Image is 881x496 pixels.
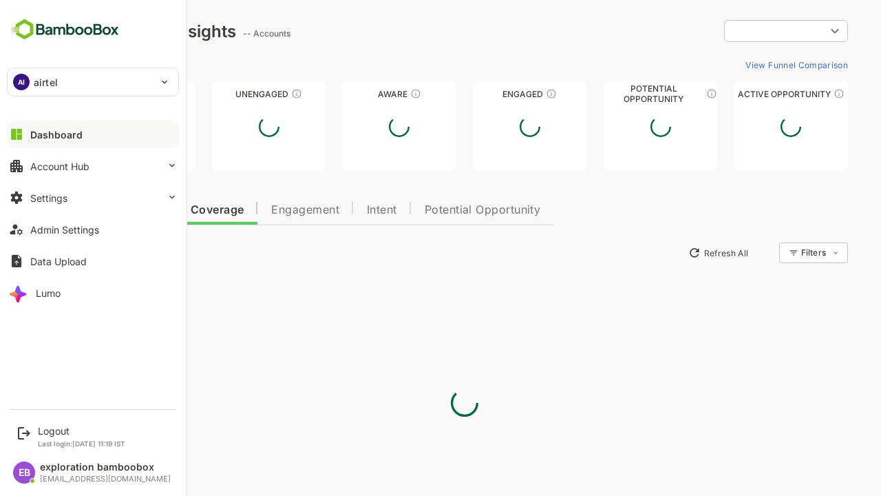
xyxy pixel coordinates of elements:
div: Dashboard [30,129,83,141]
span: Data Quality and Coverage [47,205,195,216]
div: Filters [753,247,778,258]
div: Active Opportunity [686,89,800,99]
div: Settings [30,192,67,204]
div: These accounts have not shown enough engagement and need nurturing [243,88,254,99]
div: [EMAIL_ADDRESS][DOMAIN_NAME] [40,475,171,484]
button: Refresh All [634,242,706,264]
div: These accounts have not been engaged with for a defined time period [112,88,123,99]
div: Engaged [425,89,539,99]
button: Account Hub [7,152,179,180]
div: These accounts are warm, further nurturing would qualify them to MQAs [498,88,509,99]
span: Intent [319,205,349,216]
button: Settings [7,184,179,211]
span: Potential Opportunity [376,205,493,216]
button: Dashboard [7,121,179,148]
button: View Funnel Comparison [692,54,800,76]
div: Unreached [33,89,147,99]
button: Admin Settings [7,216,179,243]
div: Lumo [36,287,61,299]
div: Aware [294,89,408,99]
ag: -- Accounts [195,28,246,39]
div: These accounts have just entered the buying cycle and need further nurturing [362,88,373,99]
div: Filters [752,240,800,265]
div: Potential Opportunity [555,89,670,99]
button: New Insights [33,240,134,265]
div: These accounts have open opportunities which might be at any of the Sales Stages [785,88,796,99]
div: Dashboard Insights [33,21,188,41]
div: EB [13,462,35,484]
button: Data Upload [7,247,179,275]
div: These accounts are MQAs and can be passed on to Inside Sales [658,88,669,99]
p: airtel [34,75,58,90]
div: ​ [676,19,800,43]
button: Lumo [7,279,179,307]
div: exploration bamboobox [40,462,171,473]
div: Unengaged [164,89,278,99]
div: AI [13,74,30,90]
div: Data Upload [30,256,87,267]
div: Admin Settings [30,224,99,236]
span: Engagement [223,205,291,216]
p: Last login: [DATE] 11:19 IST [38,440,125,448]
div: AIairtel [8,68,178,96]
div: Account Hub [30,161,89,172]
img: BambooboxFullLogoMark.5f36c76dfaba33ec1ec1367b70bb1252.svg [7,17,123,43]
div: Logout [38,425,125,437]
